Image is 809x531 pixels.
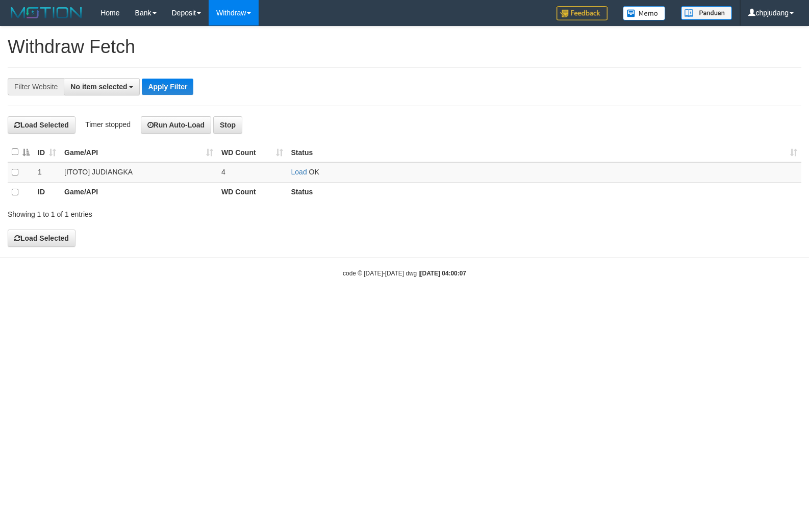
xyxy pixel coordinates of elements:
button: No item selected [64,78,140,95]
strong: [DATE] 04:00:07 [420,270,466,277]
span: No item selected [70,83,127,91]
button: Load Selected [8,116,75,134]
th: ID: activate to sort column ascending [34,142,60,162]
th: Game/API [60,182,217,202]
span: OK [309,168,319,176]
th: WD Count: activate to sort column ascending [217,142,287,162]
th: Game/API: activate to sort column ascending [60,142,217,162]
button: Apply Filter [142,79,193,95]
td: [ITOTO] JUDIANGKA [60,162,217,183]
button: Stop [213,116,242,134]
button: Run Auto-Load [141,116,212,134]
span: 4 [221,168,225,176]
th: Status [287,182,801,202]
div: Filter Website [8,78,64,95]
h1: Withdraw Fetch [8,37,801,57]
td: 1 [34,162,60,183]
a: Load [291,168,307,176]
span: Timer stopped [85,120,131,129]
button: Load Selected [8,230,75,247]
img: panduan.png [681,6,732,20]
th: WD Count [217,182,287,202]
small: code © [DATE]-[DATE] dwg | [343,270,466,277]
img: Button%20Memo.svg [623,6,666,20]
th: ID [34,182,60,202]
div: Showing 1 to 1 of 1 entries [8,205,330,219]
th: Status: activate to sort column ascending [287,142,801,162]
img: Feedback.jpg [557,6,608,20]
img: MOTION_logo.png [8,5,85,20]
